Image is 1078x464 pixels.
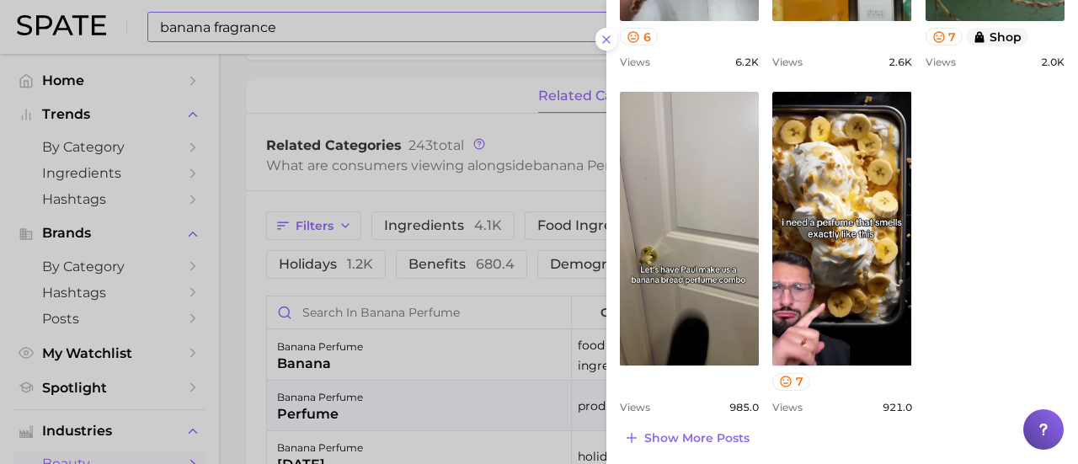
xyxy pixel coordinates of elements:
button: 7 [772,373,810,391]
span: Show more posts [644,431,750,445]
span: 2.0k [1041,56,1065,68]
span: Views [620,401,650,413]
button: 7 [926,28,963,45]
span: Views [772,401,803,413]
button: Show more posts [620,426,754,450]
span: 985.0 [729,401,759,413]
span: 921.0 [883,401,912,413]
span: 6.2k [735,56,759,68]
span: Views [772,56,803,68]
button: 6 [620,28,658,45]
span: Views [926,56,956,68]
span: 2.6k [889,56,912,68]
span: Views [620,56,650,68]
button: shop [966,28,1028,45]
